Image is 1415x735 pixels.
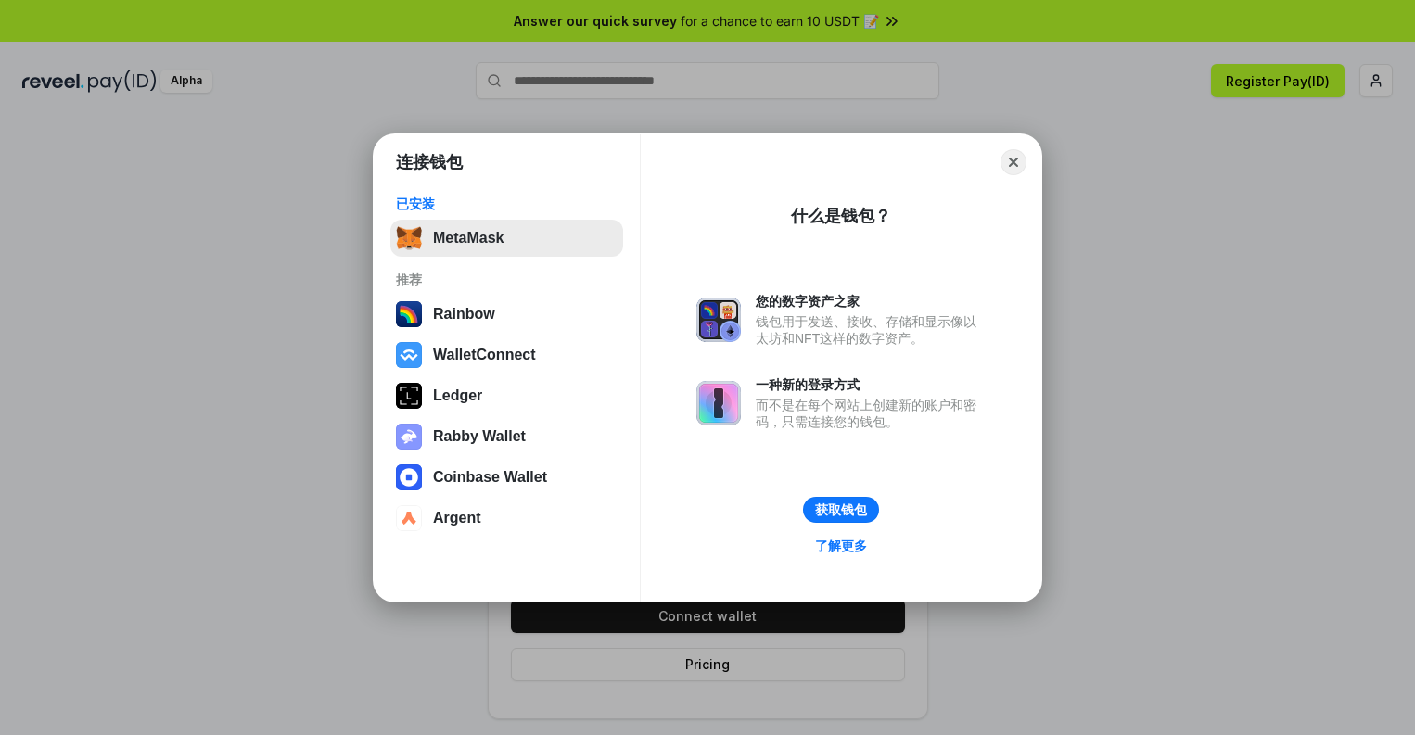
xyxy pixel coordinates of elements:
button: Close [1001,149,1026,175]
img: svg+xml,%3Csvg%20xmlns%3D%22http%3A%2F%2Fwww.w3.org%2F2000%2Fsvg%22%20width%3D%2228%22%20height%3... [396,383,422,409]
div: 推荐 [396,272,618,288]
div: 您的数字资产之家 [756,293,986,310]
img: svg+xml,%3Csvg%20width%3D%2228%22%20height%3D%2228%22%20viewBox%3D%220%200%2028%2028%22%20fill%3D... [396,464,422,490]
div: 什么是钱包？ [791,205,891,227]
div: Argent [433,510,481,526]
div: Rainbow [433,306,495,323]
div: 获取钱包 [815,501,867,518]
a: 了解更多 [804,534,878,558]
img: svg+xml,%3Csvg%20width%3D%2228%22%20height%3D%2228%22%20viewBox%3D%220%200%2028%2028%22%20fill%3D... [396,505,422,531]
button: WalletConnect [390,336,623,374]
div: 了解更多 [815,538,867,554]
img: svg+xml,%3Csvg%20xmlns%3D%22http%3A%2F%2Fwww.w3.org%2F2000%2Fsvg%22%20fill%3D%22none%22%20viewBox... [396,424,422,450]
button: Rabby Wallet [390,418,623,455]
button: MetaMask [390,220,623,257]
img: svg+xml,%3Csvg%20fill%3D%22none%22%20height%3D%2233%22%20viewBox%3D%220%200%2035%2033%22%20width%... [396,225,422,251]
div: Coinbase Wallet [433,469,547,486]
div: MetaMask [433,230,504,247]
div: 一种新的登录方式 [756,376,986,393]
button: Argent [390,500,623,537]
div: Ledger [433,387,482,404]
img: svg+xml,%3Csvg%20xmlns%3D%22http%3A%2F%2Fwww.w3.org%2F2000%2Fsvg%22%20fill%3D%22none%22%20viewBox... [696,298,741,342]
img: svg+xml,%3Csvg%20width%3D%2228%22%20height%3D%2228%22%20viewBox%3D%220%200%2028%2028%22%20fill%3D... [396,342,422,368]
button: Rainbow [390,296,623,333]
h1: 连接钱包 [396,151,463,173]
img: svg+xml,%3Csvg%20xmlns%3D%22http%3A%2F%2Fwww.w3.org%2F2000%2Fsvg%22%20fill%3D%22none%22%20viewBox... [696,381,741,425]
div: Rabby Wallet [433,428,526,445]
img: svg+xml,%3Csvg%20width%3D%22120%22%20height%3D%22120%22%20viewBox%3D%220%200%20120%20120%22%20fil... [396,301,422,327]
button: Coinbase Wallet [390,459,623,496]
button: 获取钱包 [803,497,879,523]
div: 钱包用于发送、接收、存储和显示像以太坊和NFT这样的数字资产。 [756,313,986,347]
div: 而不是在每个网站上创建新的账户和密码，只需连接您的钱包。 [756,397,986,430]
button: Ledger [390,377,623,414]
div: 已安装 [396,196,618,212]
div: WalletConnect [433,347,536,363]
